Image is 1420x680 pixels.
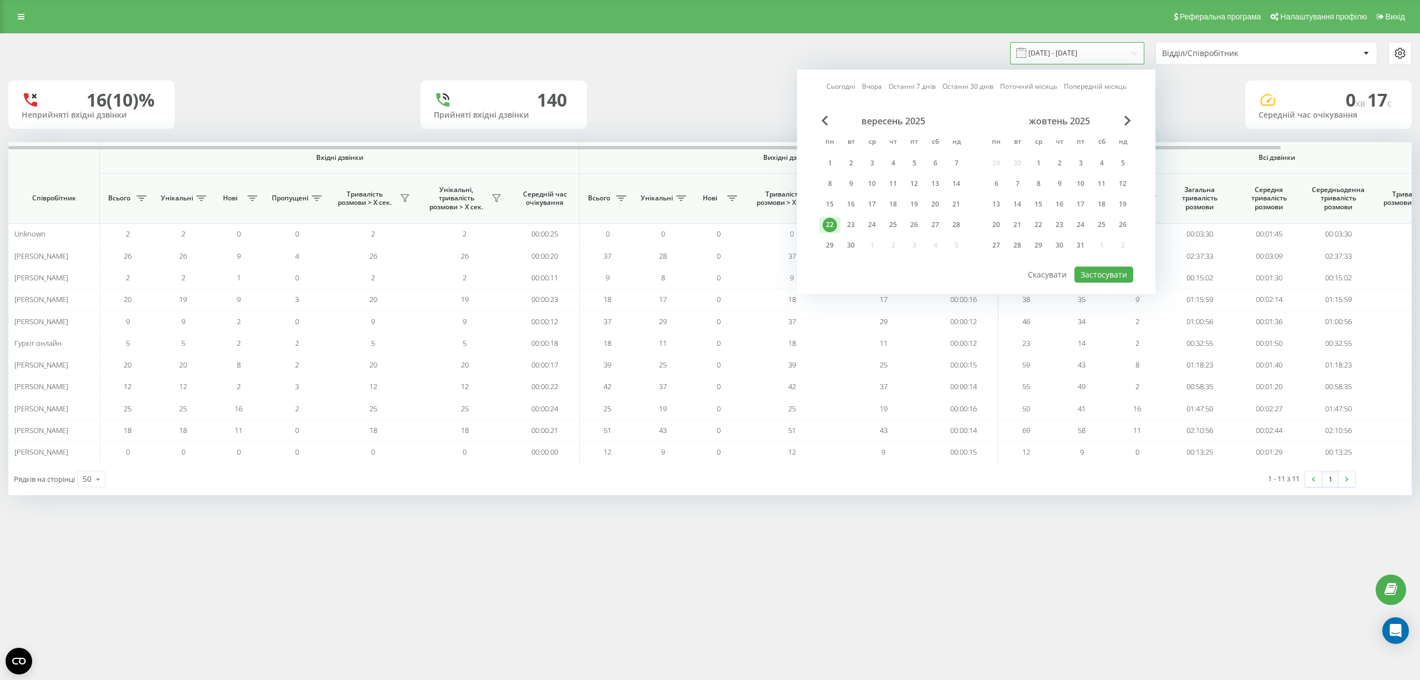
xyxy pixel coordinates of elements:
div: 15 [1031,197,1046,211]
span: 5 [371,338,375,348]
div: 30 [1052,238,1067,253]
td: 00:00:17 [510,354,580,376]
div: нд 5 жовт 2025 р. [1112,155,1133,172]
td: 01:00:56 [1165,310,1234,332]
abbr: субота [927,134,944,151]
div: нд 26 жовт 2025 р. [1112,216,1133,233]
div: 7 [1010,177,1025,191]
td: 00:00:16 [929,289,998,310]
div: пт 17 жовт 2025 р. [1070,196,1091,213]
span: 29 [880,316,887,326]
div: 11 [1094,177,1109,191]
div: 19 [1115,197,1130,211]
div: 17 [1073,197,1088,211]
span: 37 [788,251,796,261]
span: Нові [216,194,244,203]
span: 9 [181,316,185,326]
span: 2 [1135,338,1139,348]
div: пн 6 жовт 2025 р. [986,175,1007,192]
div: вт 9 вер 2025 р. [840,175,861,192]
div: нд 14 вер 2025 р. [946,175,967,192]
td: 01:00:56 [1304,310,1373,332]
div: сб 11 жовт 2025 р. [1091,175,1112,192]
span: 18 [603,338,611,348]
abbr: четвер [1051,134,1068,151]
div: 31 [1073,238,1088,253]
a: Вчора [862,82,882,92]
div: ср 15 жовт 2025 р. [1028,196,1049,213]
span: 20 [124,360,131,370]
span: 2 [237,338,241,348]
div: пт 26 вер 2025 р. [904,216,925,233]
div: 20 [928,197,942,211]
td: 02:37:33 [1304,245,1373,266]
span: Пропущені [272,194,308,203]
span: Середня тривалість розмови [1242,185,1295,211]
td: 01:18:23 [1304,354,1373,376]
span: 2 [181,273,185,283]
div: Відділ/Співробітник [1162,49,1295,58]
td: 00:00:12 [510,310,580,332]
div: нд 7 вер 2025 р. [946,155,967,172]
span: 2 [371,229,375,239]
span: Next Month [1124,115,1131,125]
span: 20 [179,360,187,370]
span: 26 [369,251,377,261]
button: Open CMP widget [6,648,32,674]
div: чт 16 жовт 2025 р. [1049,196,1070,213]
a: Сьогодні [826,82,855,92]
td: 00:02:14 [1234,289,1304,310]
abbr: субота [1093,134,1110,151]
span: 17 [1367,88,1392,112]
span: 26 [124,251,131,261]
div: вт 14 жовт 2025 р. [1007,196,1028,213]
div: чт 2 жовт 2025 р. [1049,155,1070,172]
span: Співробітник [18,194,90,203]
div: 50 [83,474,92,485]
span: 34 [1078,316,1086,326]
span: 0 [717,316,721,326]
span: 19 [461,294,469,304]
div: Неприйняті вхідні дзвінки [22,110,161,120]
span: 20 [369,294,377,304]
span: [PERSON_NAME] [14,360,68,370]
span: 23 [1022,338,1030,348]
td: 00:00:15 [929,354,998,376]
div: 3 [865,156,879,170]
div: Прийняті вхідні дзвінки [434,110,574,120]
span: 17 [880,294,887,304]
span: 0 [717,338,721,348]
span: 26 [179,251,187,261]
td: 00:32:55 [1304,333,1373,354]
div: сб 20 вер 2025 р. [925,196,946,213]
div: сб 27 вер 2025 р. [925,216,946,233]
span: 0 [790,229,794,239]
td: 02:37:33 [1165,245,1234,266]
td: 00:01:30 [1234,267,1304,289]
span: 46 [1022,316,1030,326]
div: 23 [844,218,858,232]
span: 0 [717,273,721,283]
td: 00:01:40 [1234,354,1304,376]
div: вт 16 вер 2025 р. [840,196,861,213]
div: 1 [823,156,837,170]
span: 35 [1078,294,1086,304]
span: 18 [788,338,796,348]
div: ср 17 вер 2025 р. [861,196,883,213]
div: 16 (10)% [87,89,155,110]
span: 0 [717,251,721,261]
td: 00:03:09 [1234,245,1304,266]
abbr: середа [864,134,880,151]
div: 24 [1073,218,1088,232]
abbr: неділя [948,134,965,151]
div: чт 25 вер 2025 р. [883,216,904,233]
div: пт 10 жовт 2025 р. [1070,175,1091,192]
span: 20 [369,360,377,370]
td: 00:00:11 [510,267,580,289]
span: Гуркіт онлайн [14,338,62,348]
span: 11 [880,338,887,348]
td: 00:00:23 [510,289,580,310]
td: 00:32:55 [1165,333,1234,354]
span: 2 [463,229,466,239]
div: чт 9 жовт 2025 р. [1049,175,1070,192]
